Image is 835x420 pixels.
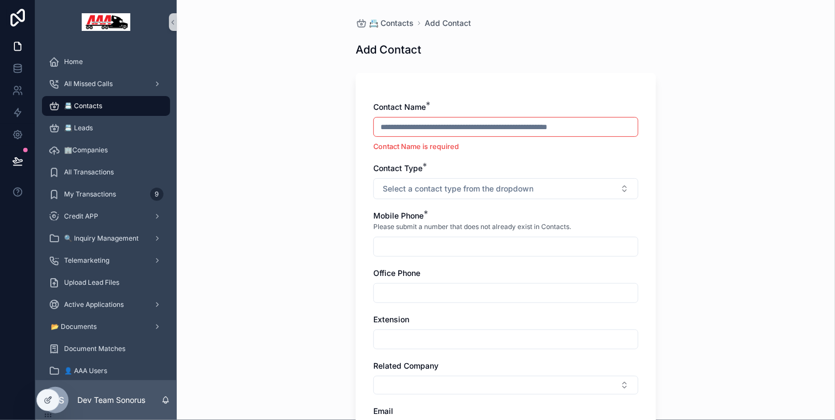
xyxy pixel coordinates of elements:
span: Mobile Phone [373,211,424,220]
a: Active Applications [42,295,170,315]
span: Upload Lead Files [64,278,119,287]
a: Home [42,52,170,72]
span: Telemarketing [64,256,109,265]
span: Related Company [373,361,438,370]
span: 🏢Companies [64,146,108,155]
a: Document Matches [42,339,170,359]
span: Credit APP [64,212,98,221]
p: Contact Name is required [373,141,638,152]
p: Dev Team Sonorus [77,395,145,406]
span: Please submit a number that does not already exist in Contacts. [373,222,571,231]
button: Select Button [373,178,638,199]
div: 9 [150,188,163,201]
a: 📇 Contacts [356,18,414,29]
span: All Transactions [64,168,114,177]
a: Upload Lead Files [42,273,170,293]
a: 👤 AAA Users [42,361,170,381]
h1: Add Contact [356,42,421,57]
a: My Transactions9 [42,184,170,204]
span: Office Phone [373,268,420,278]
a: Add Contact [425,18,471,29]
span: 📇 Contacts [64,102,102,110]
span: 🔍 Inquiry Management [64,234,139,243]
a: All Transactions [42,162,170,182]
span: Extension [373,315,409,324]
span: Document Matches [64,344,125,353]
span: Active Applications [64,300,124,309]
a: Telemarketing [42,251,170,270]
img: App logo [82,13,130,31]
a: 📇 Leads [42,118,170,138]
a: 🔍 Inquiry Management [42,228,170,248]
span: 📂 Documents [51,322,97,331]
span: Contact Type [373,163,422,173]
button: Select Button [373,376,638,395]
span: Select a contact type from the dropdown [383,183,533,194]
div: scrollable content [35,44,177,380]
span: 📇 Leads [64,124,93,132]
a: 🏢Companies [42,140,170,160]
a: All Missed Calls [42,74,170,94]
a: Credit APP [42,206,170,226]
span: 👤 AAA Users [64,366,107,375]
span: Contact Name [373,102,426,111]
span: All Missed Calls [64,79,113,88]
span: Email [373,406,393,416]
span: Home [64,57,83,66]
a: 📂 Documents [42,317,170,337]
a: 📇 Contacts [42,96,170,116]
span: My Transactions [64,190,116,199]
span: 📇 Contacts [369,18,414,29]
